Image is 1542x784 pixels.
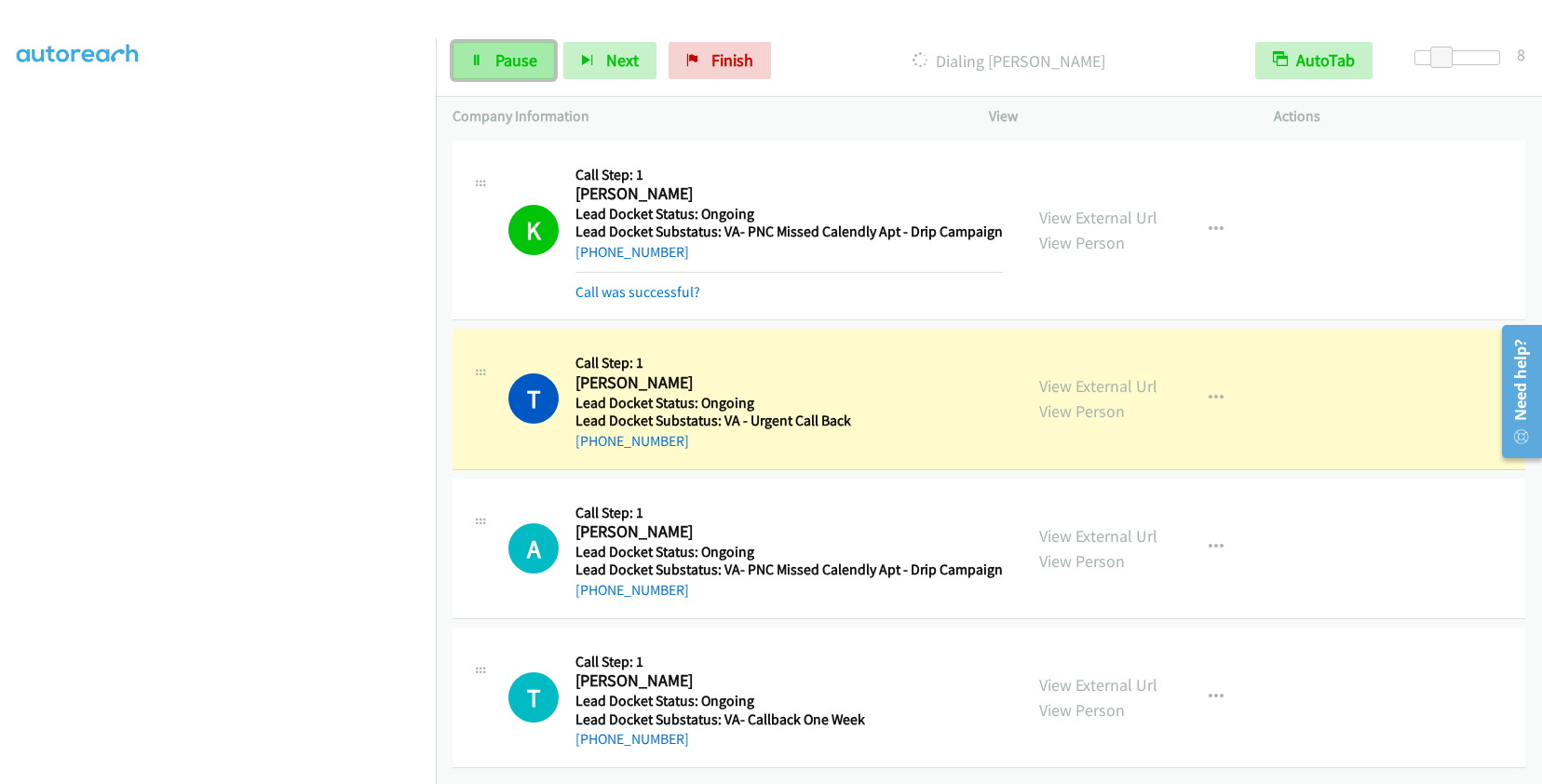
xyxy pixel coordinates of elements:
a: View Person [1039,550,1125,572]
a: [PHONE_NUMBER] [575,432,689,450]
p: Actions [1274,105,1525,128]
h2: [PERSON_NAME] [575,521,996,543]
h1: T [508,373,559,424]
h1: K [508,205,559,255]
a: [PHONE_NUMBER] [575,243,689,261]
span: Pause [495,49,537,71]
h5: Call Step: 1 [575,653,996,671]
a: [PHONE_NUMBER] [575,581,689,599]
iframe: Resource Center [1488,318,1542,466]
span: Finish [711,49,753,71]
h1: T [508,672,559,723]
div: The call is yet to be attempted [508,523,559,574]
h5: Lead Docket Substatus: VA- PNC Missed Calendly Apt - Drip Campaign [575,561,1003,579]
h5: Lead Docket Status: Ongoing [575,543,1003,561]
h5: Call Step: 1 [575,166,1003,184]
a: View Person [1039,699,1125,721]
a: View External Url [1039,207,1157,228]
button: AutoTab [1255,42,1373,79]
div: 8 [1517,42,1525,67]
a: [PHONE_NUMBER] [575,730,689,748]
h5: Lead Docket Status: Ongoing [575,205,1003,223]
a: View External Url [1039,525,1157,547]
h2: [PERSON_NAME] [575,183,996,205]
p: Company Information [453,105,955,128]
h2: [PERSON_NAME] [575,670,996,692]
a: Finish [669,42,771,79]
h5: Lead Docket Status: Ongoing [575,692,996,710]
a: Call was successful? [575,283,700,301]
p: Dialing [PERSON_NAME] [796,48,1222,74]
a: View External Url [1039,674,1157,696]
a: View External Url [1039,375,1157,397]
h5: Call Step: 1 [575,504,1003,522]
h5: Call Step: 1 [575,354,996,372]
button: Next [563,42,656,79]
h5: Lead Docket Substatus: VA - Urgent Call Back [575,412,996,430]
a: View Person [1039,232,1125,253]
h5: Lead Docket Status: Ongoing [575,394,996,412]
span: Next [606,49,639,71]
h5: Lead Docket Substatus: VA- Callback One Week [575,710,996,729]
h2: [PERSON_NAME] [575,372,996,394]
a: View Person [1039,400,1125,422]
h1: A [508,523,559,574]
h5: Lead Docket Substatus: VA- PNC Missed Calendly Apt - Drip Campaign [575,223,1003,241]
div: The call is yet to be attempted [508,672,559,723]
a: Pause [453,42,555,79]
p: View [989,105,1240,128]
